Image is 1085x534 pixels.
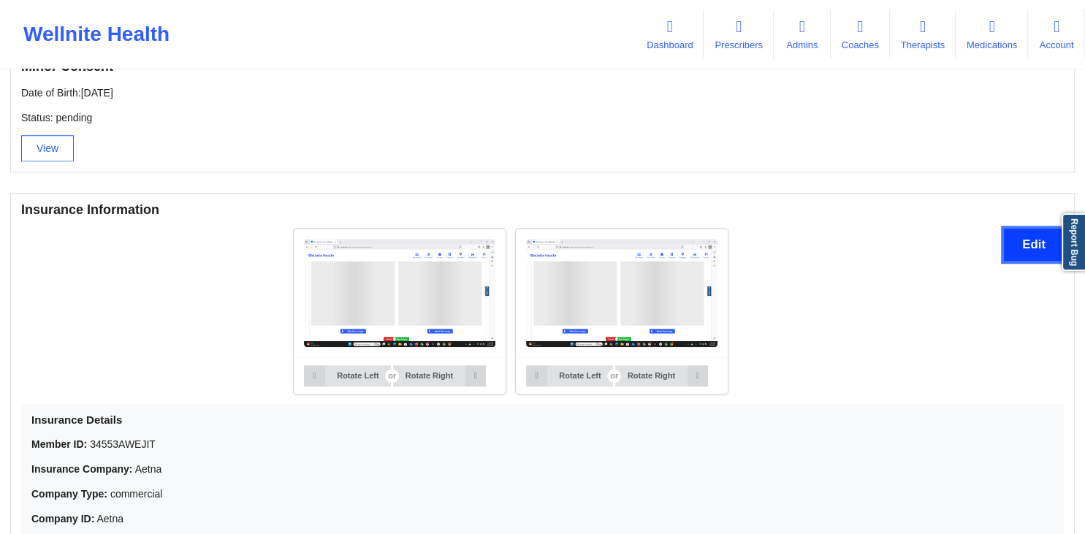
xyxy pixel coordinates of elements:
[31,487,1054,501] p: commercial
[31,413,1054,427] h4: Insurance Details
[774,10,831,58] a: Admins
[393,365,486,386] button: Rotate Right
[31,511,1054,526] p: Aetna
[615,365,708,386] button: Rotate Right
[31,513,94,525] strong: Company ID:
[21,202,1064,218] h3: Insurance Information
[890,10,956,58] a: Therapists
[31,438,87,450] strong: Member ID:
[526,365,613,386] button: Rotate Left
[31,437,1054,451] p: 34553AWEJIT
[704,10,773,58] a: Prescribers
[31,463,132,475] strong: Insurance Company:
[31,462,1054,476] p: Aetna
[1028,10,1085,58] a: Account
[636,10,704,58] a: Dashboard
[304,239,495,346] img: Ola Insurance test7
[21,135,74,161] button: View
[526,239,717,346] img: Ola Insurance test7
[1004,229,1064,260] button: Edit
[31,488,107,500] strong: Company Type:
[21,85,1064,100] p: Date of Birth: [DATE]
[831,10,890,58] a: Coaches
[956,10,1028,58] a: Medications
[21,110,1064,125] p: Status: pending
[304,365,391,386] button: Rotate Left
[1062,213,1085,271] a: Report Bug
